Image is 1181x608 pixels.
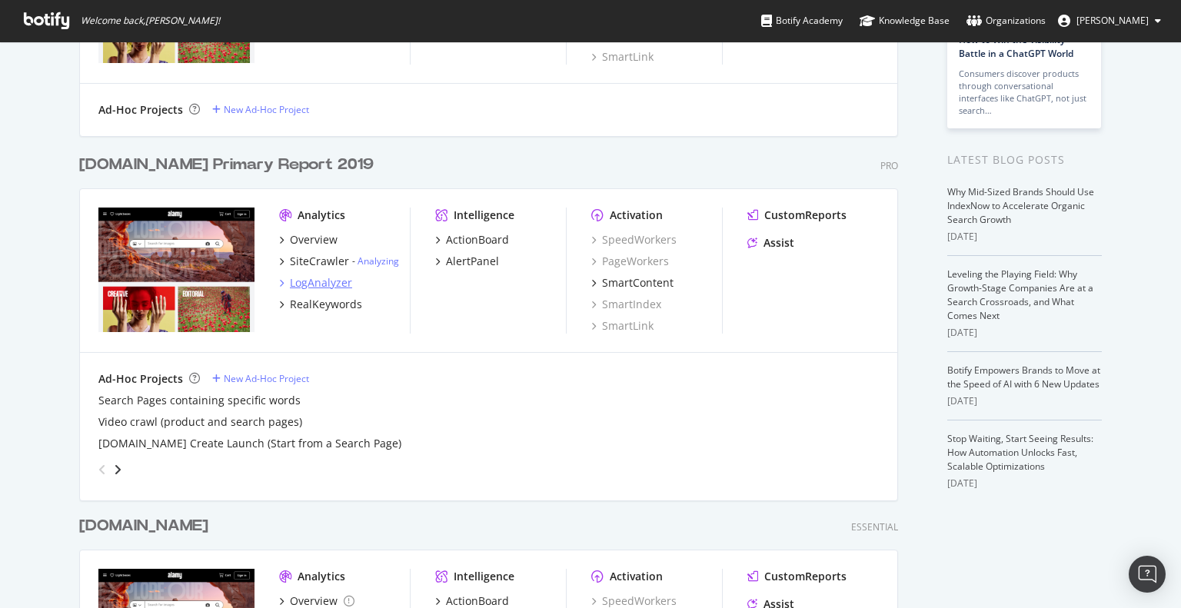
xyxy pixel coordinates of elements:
div: [DATE] [947,326,1102,340]
div: Intelligence [454,208,514,223]
div: Assist [763,235,794,251]
a: SmartIndex [591,297,661,312]
div: Open Intercom Messenger [1129,556,1166,593]
button: [PERSON_NAME] [1046,8,1173,33]
div: Latest Blog Posts [947,151,1102,168]
div: [DOMAIN_NAME] Primary Report 2019 [79,154,374,176]
a: CustomReports [747,208,847,223]
a: SmartLink [591,318,654,334]
div: angle-right [112,462,123,477]
div: - [352,254,399,267]
div: LogAnalyzer [290,275,352,291]
a: Video crawl (product and search pages) [98,414,302,430]
a: Overview [279,232,338,248]
div: Essential [851,520,898,533]
div: Organizations [966,13,1046,28]
img: alamy.com [98,208,254,332]
a: LogAnalyzer [279,275,352,291]
div: Consumers discover products through conversational interfaces like ChatGPT, not just search… [959,68,1090,117]
a: Botify Empowers Brands to Move at the Speed of AI with 6 New Updates [947,364,1100,390]
div: Pro [880,159,898,172]
div: [DATE] [947,230,1102,244]
div: New Ad-Hoc Project [224,372,309,385]
a: RealKeywords [279,297,362,312]
div: Activation [610,208,663,223]
a: [DOMAIN_NAME] Create Launch (Start from a Search Page) [98,436,401,451]
a: SiteCrawler- Analyzing [279,254,399,269]
a: SmartLink [591,49,654,65]
div: Botify Academy [761,13,843,28]
a: Why Mid-Sized Brands Should Use IndexNow to Accelerate Organic Search Growth [947,185,1094,226]
div: New Ad-Hoc Project [224,103,309,116]
a: PageWorkers [591,254,669,269]
div: ActionBoard [446,232,509,248]
a: Assist [747,235,794,251]
div: angle-left [92,457,112,482]
div: RealKeywords [290,297,362,312]
div: [DOMAIN_NAME] [79,515,208,537]
div: Ad-Hoc Projects [98,102,183,118]
a: New Ad-Hoc Project [212,103,309,116]
a: SpeedWorkers [591,232,677,248]
div: SmartContent [602,275,674,291]
div: Knowledge Base [860,13,950,28]
a: AlertPanel [435,254,499,269]
a: AI Is Your New Customer: How to Win the Visibility Battle in a ChatGPT World [959,20,1073,59]
div: [DATE] [947,477,1102,490]
div: Overview [290,232,338,248]
div: Intelligence [454,569,514,584]
div: [DATE] [947,394,1102,408]
a: New Ad-Hoc Project [212,372,309,385]
div: CustomReports [764,569,847,584]
a: CustomReports [747,569,847,584]
span: Welcome back, [PERSON_NAME] ! [81,15,220,27]
a: [DOMAIN_NAME] Primary Report 2019 [79,154,380,176]
a: Leveling the Playing Field: Why Growth-Stage Companies Are at a Search Crossroads, and What Comes... [947,267,1093,322]
div: AlertPanel [446,254,499,269]
div: Analytics [298,569,345,584]
div: Activation [610,569,663,584]
div: Analytics [298,208,345,223]
a: Search Pages containing specific words [98,393,301,408]
a: [DOMAIN_NAME] [79,515,215,537]
div: SiteCrawler [290,254,349,269]
div: Ad-Hoc Projects [98,371,183,387]
a: Analyzing [358,254,399,267]
a: SmartContent [591,275,674,291]
a: Stop Waiting, Start Seeing Results: How Automation Unlocks Fast, Scalable Optimizations [947,432,1093,473]
span: Rini Chandra [1076,14,1149,27]
a: ActionBoard [435,232,509,248]
div: CustomReports [764,208,847,223]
